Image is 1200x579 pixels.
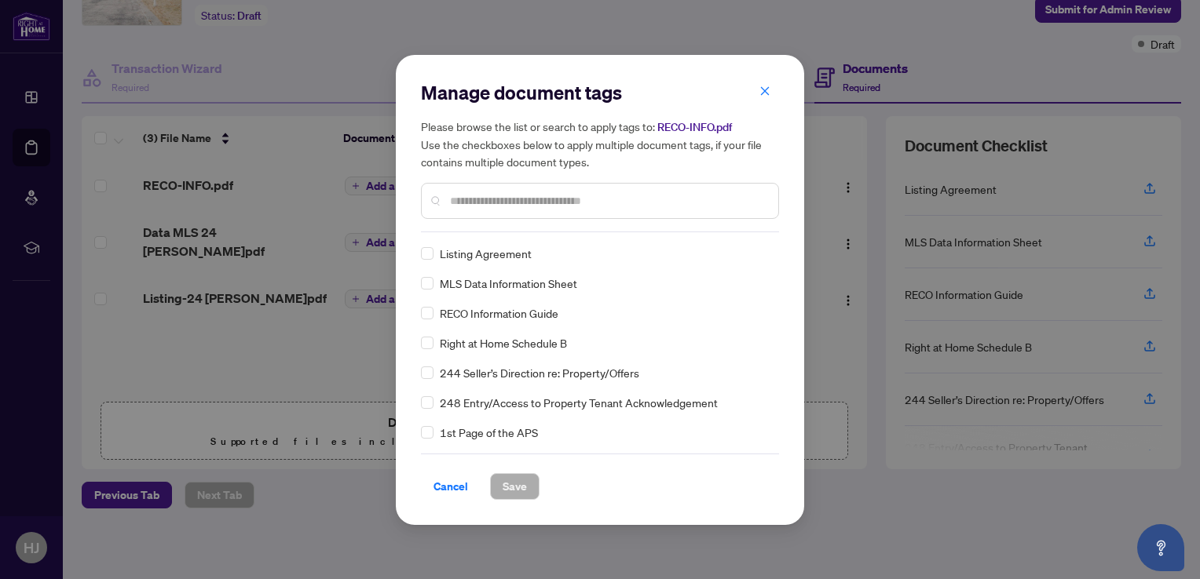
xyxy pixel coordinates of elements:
span: MLS Data Information Sheet [440,275,577,292]
button: Cancel [421,473,481,500]
span: close [759,86,770,96]
span: Right at Home Schedule B [440,334,567,351]
h5: Please browse the list or search to apply tags to: Use the checkboxes below to apply multiple doc... [421,118,779,170]
span: 248 Entry/Access to Property Tenant Acknowledgement [440,394,718,411]
span: 1st Page of the APS [440,424,538,441]
span: Cancel [434,474,468,499]
span: Listing Agreement [440,245,532,262]
button: Save [490,473,540,500]
h2: Manage document tags [421,80,779,105]
button: Open asap [1137,524,1184,571]
span: RECO Information Guide [440,304,558,322]
span: 244 Seller’s Direction re: Property/Offers [440,364,639,381]
span: RECO-INFO.pdf [657,120,732,134]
